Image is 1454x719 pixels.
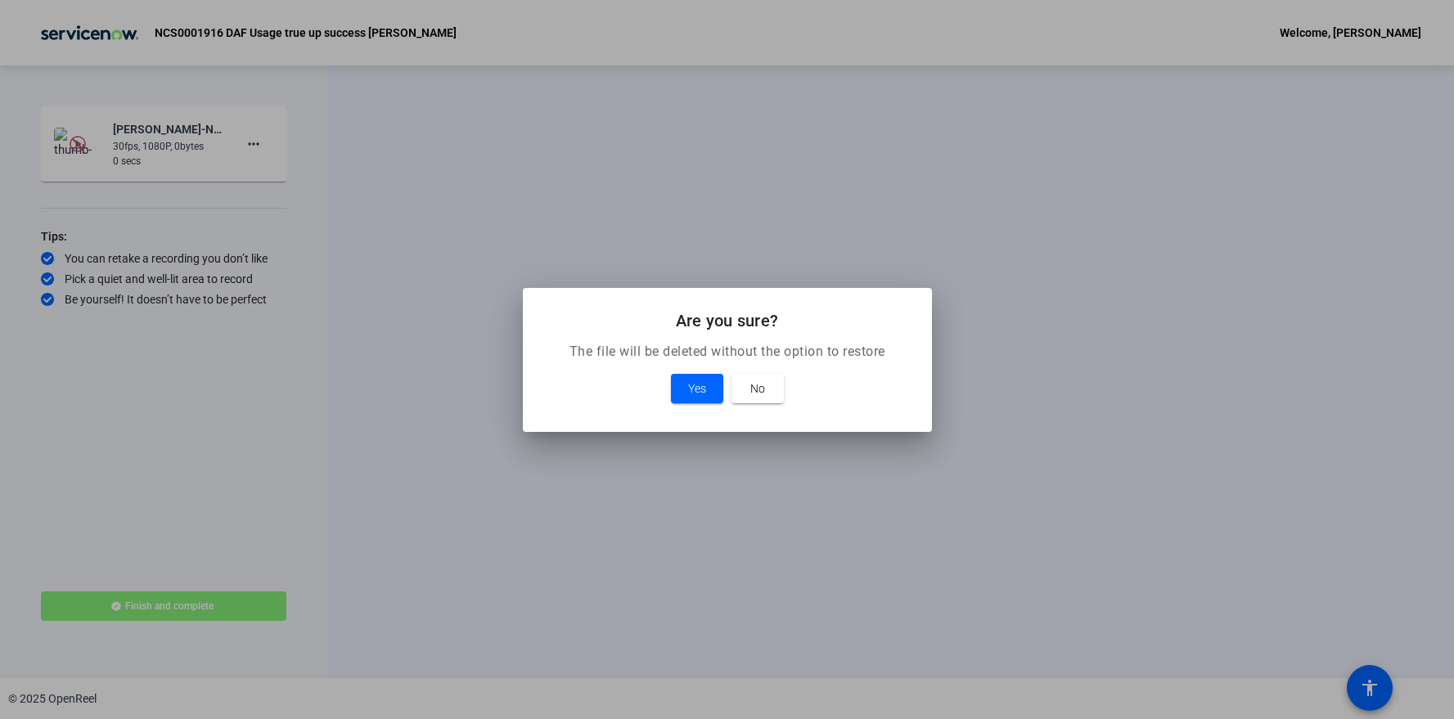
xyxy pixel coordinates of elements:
button: Yes [671,374,723,403]
p: The file will be deleted without the option to restore [542,342,912,362]
button: No [732,374,784,403]
h2: Are you sure? [542,308,912,334]
span: Yes [688,379,706,398]
span: No [750,379,765,398]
